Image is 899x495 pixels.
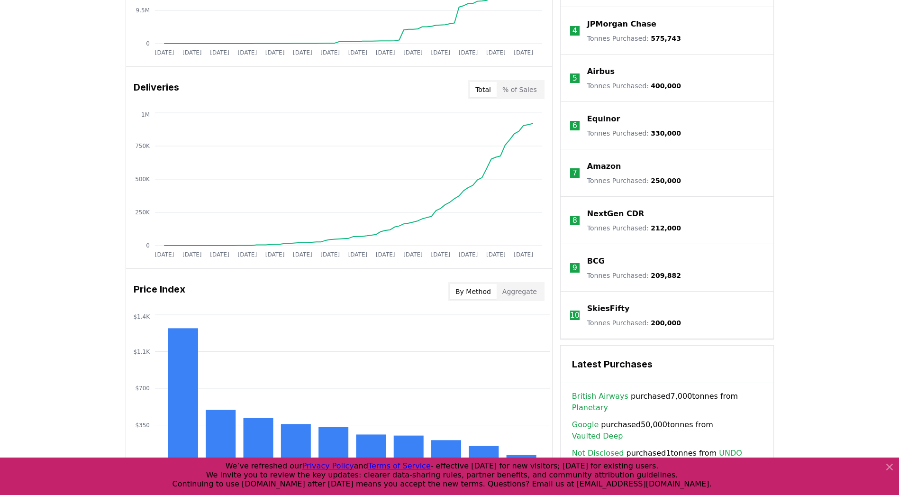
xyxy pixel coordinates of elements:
tspan: [DATE] [265,251,284,258]
tspan: $1.4K [133,313,150,320]
p: Tonnes Purchased : [587,223,681,233]
a: UNDO [719,448,742,459]
p: Tonnes Purchased : [587,128,681,138]
p: Tonnes Purchased : [587,318,681,328]
tspan: [DATE] [375,49,395,56]
a: NextGen CDR [587,208,645,220]
tspan: [DATE] [210,251,229,258]
tspan: [DATE] [348,49,367,56]
span: 200,000 [651,319,681,327]
p: 4 [572,25,577,37]
a: British Airways [572,391,628,402]
button: Total [470,82,497,97]
tspan: [DATE] [431,251,450,258]
tspan: $1.1K [133,348,150,355]
tspan: 9.5M [136,7,149,14]
p: 6 [572,120,577,131]
a: Vaulted Deep [572,431,623,442]
tspan: [DATE] [182,251,201,258]
span: 212,000 [651,224,681,232]
a: JPMorgan Chase [587,18,656,30]
p: 8 [572,215,577,226]
tspan: [DATE] [320,49,340,56]
button: % of Sales [497,82,543,97]
tspan: [DATE] [265,49,284,56]
tspan: [DATE] [237,49,257,56]
p: 9 [572,262,577,274]
h3: Deliveries [134,80,179,99]
tspan: [DATE] [431,49,450,56]
span: purchased 50,000 tonnes from [572,419,762,442]
tspan: [DATE] [210,49,229,56]
p: Tonnes Purchased : [587,271,681,280]
a: Amazon [587,161,621,172]
span: purchased 1 tonnes from [572,448,742,459]
span: 575,743 [651,35,681,42]
span: purchased 7,000 tonnes from [572,391,762,413]
tspan: [DATE] [403,49,423,56]
p: 7 [572,167,577,179]
tspan: [DATE] [237,251,257,258]
tspan: [DATE] [154,49,174,56]
button: Aggregate [497,284,543,299]
tspan: [DATE] [486,49,506,56]
a: Equinor [587,113,620,125]
tspan: 500K [135,176,150,183]
a: Not Disclosed [572,448,624,459]
tspan: [DATE] [348,251,367,258]
tspan: [DATE] [154,251,174,258]
tspan: [DATE] [458,251,478,258]
tspan: [DATE] [514,251,533,258]
a: Google [572,419,599,431]
a: BCG [587,256,605,267]
tspan: $700 [135,385,150,392]
p: 5 [572,73,577,84]
tspan: [DATE] [182,49,201,56]
p: Tonnes Purchased : [587,34,681,43]
tspan: 1M [141,111,150,118]
p: Tonnes Purchased : [587,176,681,185]
a: Airbus [587,66,615,77]
p: 10 [570,310,580,321]
tspan: 750K [135,143,150,149]
span: 330,000 [651,129,681,137]
tspan: 0 [146,242,150,249]
tspan: 0 [146,40,150,47]
h3: Price Index [134,282,185,301]
span: 400,000 [651,82,681,90]
tspan: $350 [135,422,150,429]
button: By Method [450,284,497,299]
a: Planetary [572,402,608,413]
tspan: [DATE] [514,49,533,56]
tspan: [DATE] [293,49,312,56]
tspan: [DATE] [320,251,340,258]
tspan: 250K [135,209,150,216]
span: 209,882 [651,272,681,279]
h3: Latest Purchases [572,357,762,371]
tspan: [DATE] [403,251,423,258]
a: SkiesFifty [587,303,629,314]
p: Tonnes Purchased : [587,81,681,91]
tspan: [DATE] [293,251,312,258]
tspan: [DATE] [486,251,506,258]
span: 250,000 [651,177,681,184]
tspan: [DATE] [458,49,478,56]
tspan: [DATE] [375,251,395,258]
